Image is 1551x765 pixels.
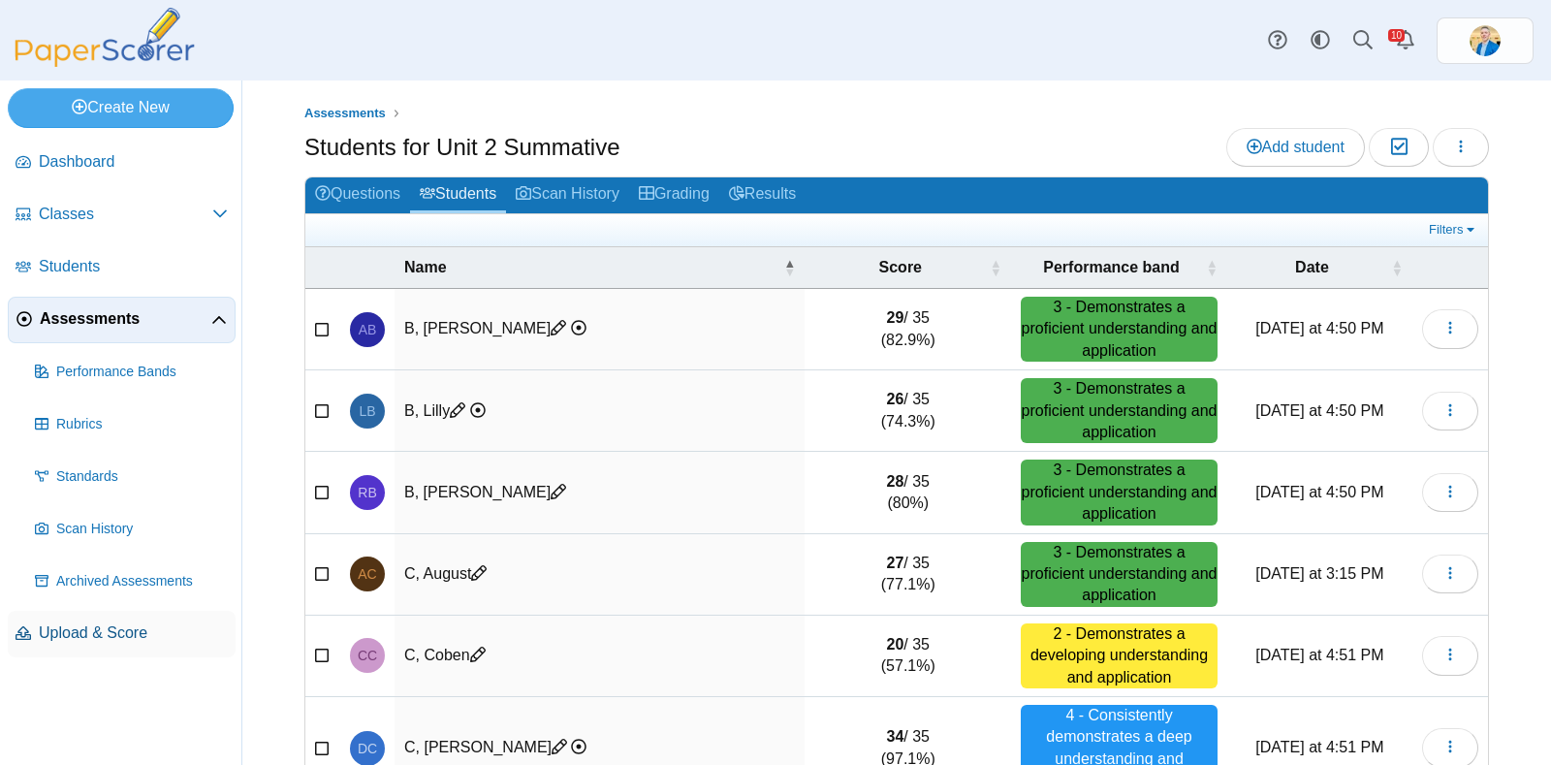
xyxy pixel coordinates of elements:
[783,258,795,277] span: Name : Activate to invert sorting
[358,486,376,499] span: Rodrigo B
[1021,460,1218,525] div: 3 - Demonstrates a proficient understanding and application
[1226,128,1365,167] a: Add student
[1206,258,1218,277] span: Performance band : Activate to sort
[1255,402,1383,419] time: Sep 29, 2025 at 4:50 PM
[887,309,904,326] b: 29
[305,177,410,213] a: Questions
[1384,19,1427,62] a: Alerts
[8,53,202,70] a: PaperScorer
[359,323,377,336] span: Ashlynn B
[1021,623,1218,688] div: 2 - Demonstrates a developing understanding and application
[1470,25,1501,56] img: ps.jrF02AmRZeRNgPWo
[887,728,904,745] b: 34
[359,404,375,418] span: Lilly B
[358,742,377,755] span: Dane C
[887,636,904,653] b: 20
[1391,258,1403,277] span: Date : Activate to sort
[410,177,506,213] a: Students
[8,140,236,186] a: Dashboard
[887,391,904,407] b: 26
[805,452,1011,533] td: / 35 (80%)
[27,401,236,448] a: Rubrics
[8,244,236,291] a: Students
[39,622,228,644] span: Upload & Score
[27,454,236,500] a: Standards
[404,257,779,278] span: Name
[56,415,228,434] span: Rubrics
[1021,297,1218,362] div: 3 - Demonstrates a proficient understanding and application
[8,88,234,127] a: Create New
[506,177,629,213] a: Scan History
[1437,17,1534,64] a: ps.jrF02AmRZeRNgPWo
[8,8,202,67] img: PaperScorer
[1255,320,1383,336] time: Sep 29, 2025 at 4:50 PM
[805,534,1011,616] td: / 35 (77.1%)
[1424,220,1483,239] a: Filters
[39,151,228,173] span: Dashboard
[395,370,805,452] td: B, Lilly
[40,308,211,330] span: Assessments
[27,349,236,396] a: Performance Bands
[395,616,805,697] td: C, Coben
[358,567,376,581] span: August C
[1255,739,1383,755] time: Sep 29, 2025 at 4:51 PM
[990,258,1001,277] span: Score : Activate to sort
[8,297,236,343] a: Assessments
[814,257,986,278] span: Score
[719,177,806,213] a: Results
[8,611,236,657] a: Upload & Score
[304,131,619,164] h1: Students for Unit 2 Summative
[56,572,228,591] span: Archived Assessments
[395,289,805,370] td: B, [PERSON_NAME]
[27,558,236,605] a: Archived Assessments
[1247,139,1345,155] span: Add student
[1470,25,1501,56] span: Travis McFarland
[805,616,1011,697] td: / 35 (57.1%)
[56,520,228,539] span: Scan History
[300,102,391,126] a: Assessments
[629,177,719,213] a: Grading
[39,256,228,277] span: Students
[1021,257,1202,278] span: Performance band
[805,370,1011,452] td: / 35 (74.3%)
[395,534,805,616] td: C, August
[395,452,805,533] td: B, [PERSON_NAME]
[1021,378,1218,443] div: 3 - Demonstrates a proficient understanding and application
[1021,542,1218,607] div: 3 - Demonstrates a proficient understanding and application
[1255,484,1383,500] time: Sep 29, 2025 at 4:50 PM
[1237,257,1387,278] span: Date
[8,192,236,239] a: Classes
[56,467,228,487] span: Standards
[805,289,1011,370] td: / 35 (82.9%)
[27,506,236,553] a: Scan History
[1255,565,1383,582] time: Sep 30, 2025 at 3:15 PM
[39,204,212,225] span: Classes
[1255,647,1383,663] time: Sep 29, 2025 at 4:51 PM
[358,649,377,662] span: Coben C
[887,473,904,490] b: 28
[56,363,228,382] span: Performance Bands
[304,106,386,120] span: Assessments
[887,555,904,571] b: 27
